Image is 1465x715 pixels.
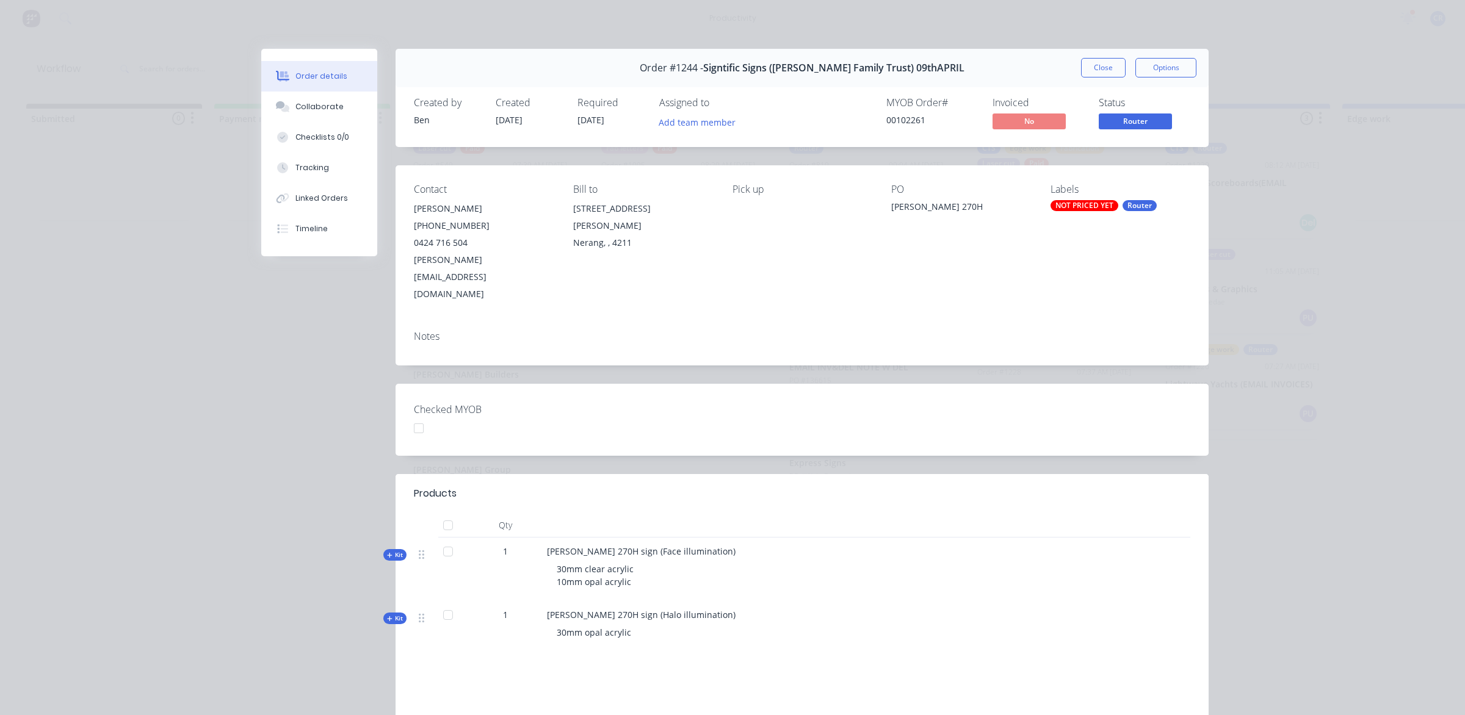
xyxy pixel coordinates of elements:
span: Order #1244 - [640,62,703,74]
div: MYOB Order # [886,97,978,109]
div: Timeline [295,223,328,234]
div: Nerang, , 4211 [573,234,713,251]
button: Order details [261,61,377,92]
button: Add team member [659,113,742,130]
button: Linked Orders [261,183,377,214]
button: Options [1135,58,1196,77]
button: Collaborate [261,92,377,122]
span: 1 [503,545,508,558]
div: Pick up [733,184,872,195]
div: Bill to [573,184,713,195]
button: Router [1099,113,1172,132]
div: Checklists 0/0 [295,132,349,143]
span: 30mm clear acrylic 10mm opal acrylic [557,563,634,587]
div: Kit [383,613,407,624]
div: PO [891,184,1031,195]
div: Labels [1051,184,1190,195]
div: Products [414,486,457,501]
span: Router [1099,113,1172,129]
span: 30mm opal acrylic [557,627,631,638]
div: Status [1099,97,1190,109]
span: [DATE] [496,114,523,126]
button: Tracking [261,153,377,183]
span: [PERSON_NAME] 270H sign (Halo illumination) [547,609,736,620]
span: Signtific Signs ([PERSON_NAME] Family Trust) 09thAPRIL [703,62,964,74]
div: [STREET_ADDRESS][PERSON_NAME]Nerang, , 4211 [573,200,713,251]
div: Router [1123,200,1157,211]
div: 00102261 [886,113,978,126]
span: No [993,113,1066,129]
label: Checked MYOB [414,402,566,417]
button: Timeline [261,214,377,244]
div: 0424 716 504 [414,234,554,251]
div: Created by [414,97,481,109]
div: Linked Orders [295,193,348,204]
span: [PERSON_NAME] 270H sign (Face illumination) [547,545,736,557]
div: [PERSON_NAME][PHONE_NUMBER]0424 716 504[PERSON_NAME][EMAIL_ADDRESS][DOMAIN_NAME] [414,200,554,303]
div: [PHONE_NUMBER] [414,217,554,234]
div: Created [496,97,563,109]
div: NOT PRICED YET [1051,200,1118,211]
button: Close [1081,58,1126,77]
div: [PERSON_NAME] 270H [891,200,1031,217]
div: Tracking [295,162,329,173]
div: [PERSON_NAME][EMAIL_ADDRESS][DOMAIN_NAME] [414,251,554,303]
span: 1 [503,608,508,621]
div: Assigned to [659,97,781,109]
div: Order details [295,71,347,82]
span: Kit [387,550,403,559]
button: Checklists 0/0 [261,122,377,153]
button: Add team member [653,113,742,130]
div: [PERSON_NAME] [414,200,554,217]
div: Qty [469,513,542,537]
div: Invoiced [993,97,1084,109]
div: Required [577,97,645,109]
div: [STREET_ADDRESS][PERSON_NAME] [573,200,713,234]
div: Kit [383,549,407,561]
div: Collaborate [295,101,344,112]
div: Notes [414,331,1190,342]
div: Contact [414,184,554,195]
span: Kit [387,614,403,623]
div: Ben [414,113,481,126]
span: [DATE] [577,114,604,126]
